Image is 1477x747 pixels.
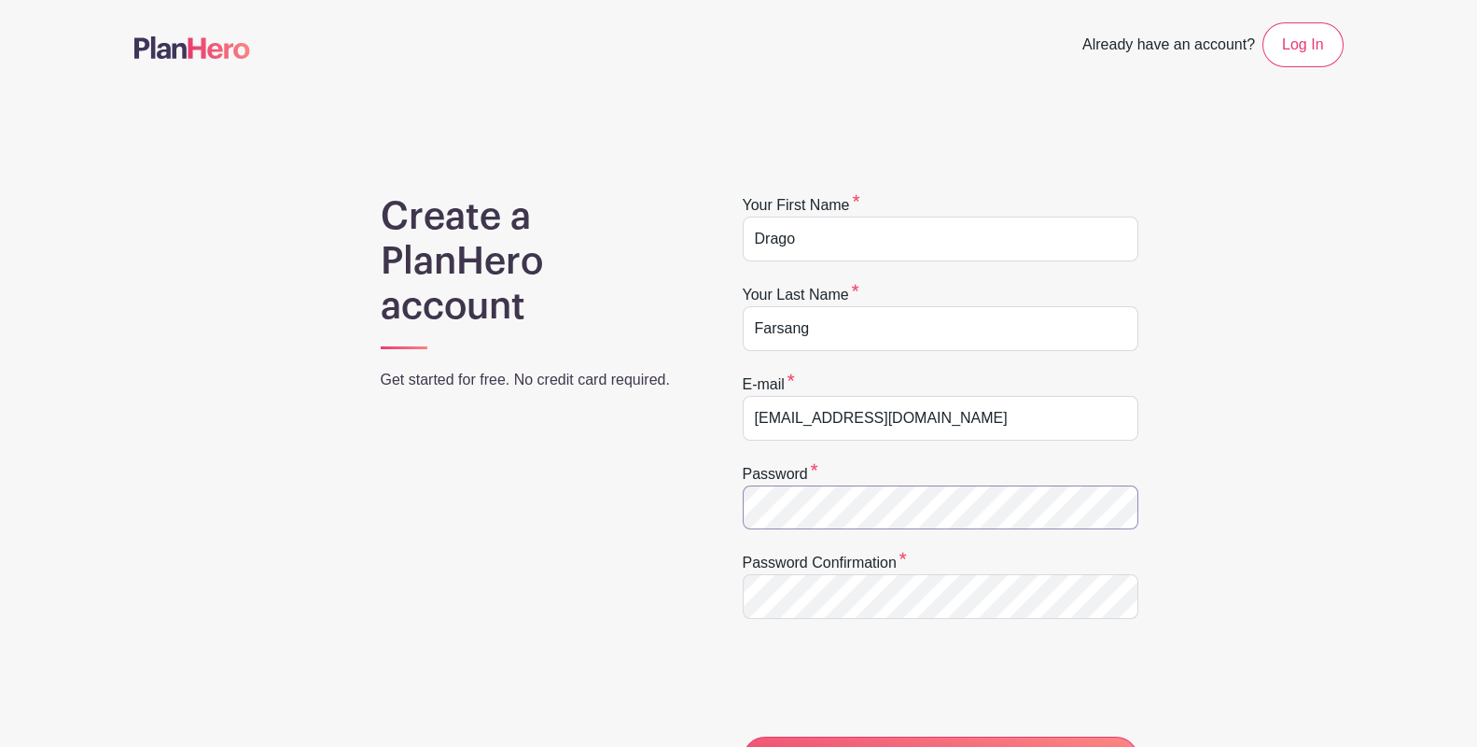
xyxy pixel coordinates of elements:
a: Log In [1262,22,1343,67]
span: Already have an account? [1082,26,1255,67]
img: logo-507f7623f17ff9eddc593b1ce0a138ce2505c220e1c5a4e2b4648c50719b7d32.svg [134,36,250,59]
iframe: reCAPTCHA [743,641,1026,714]
p: Get started for free. No credit card required. [381,369,694,391]
label: Password [743,463,818,486]
input: e.g. julie@eventco.com [743,396,1138,441]
label: Your last name [743,284,859,306]
label: Your first name [743,194,860,217]
label: E-mail [743,373,795,396]
input: e.g. Julie [743,217,1138,261]
input: e.g. Smith [743,306,1138,351]
label: Password confirmation [743,552,907,574]
h1: Create a PlanHero account [381,194,694,329]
